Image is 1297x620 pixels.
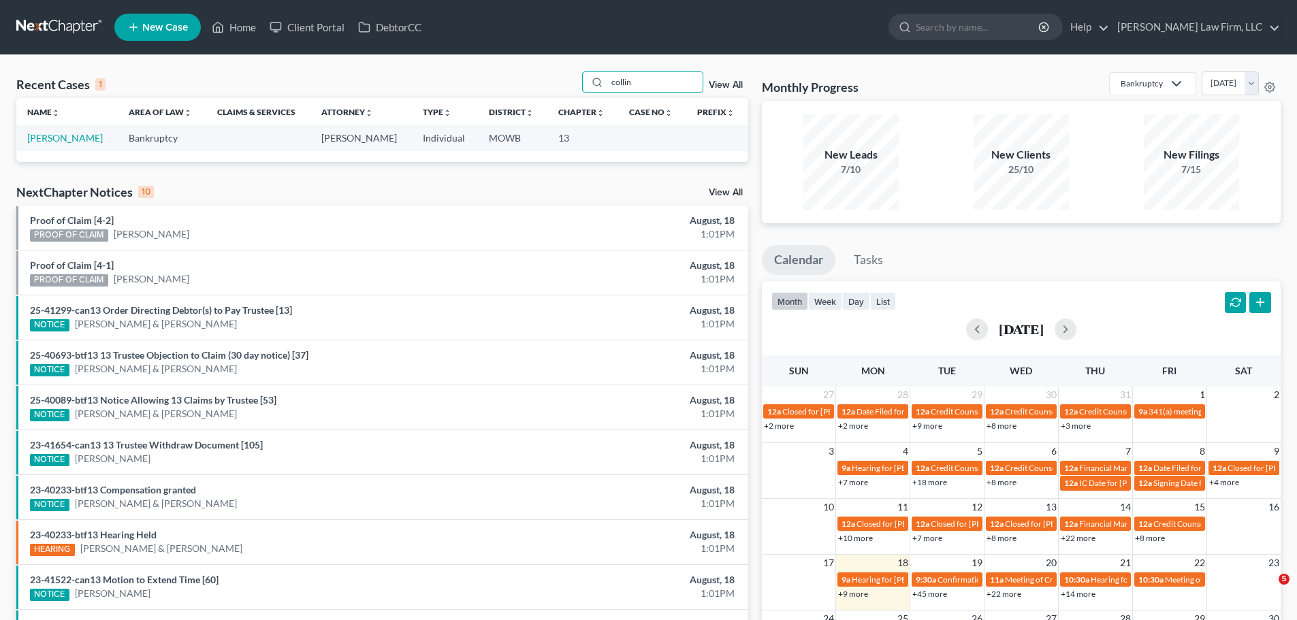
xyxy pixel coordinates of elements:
[1119,387,1132,403] span: 31
[931,463,1072,473] span: Credit Counseling for [PERSON_NAME]
[30,409,69,421] div: NOTICE
[1044,555,1058,571] span: 20
[30,259,114,271] a: Proof of Claim [4-1]
[1005,519,1189,529] span: Closed for [PERSON_NAME][GEOGRAPHIC_DATA]
[1064,478,1078,488] span: 12a
[1153,463,1267,473] span: Date Filed for [PERSON_NAME]
[856,519,959,529] span: Closed for [PERSON_NAME]
[1138,574,1164,585] span: 10:30a
[30,229,108,242] div: PROOF OF CLAIM
[30,439,263,451] a: 23-41654-can13 13 Trustee Withdraw Document [105]
[30,214,114,226] a: Proof of Claim [4-2]
[509,587,735,600] div: 1:01PM
[321,107,373,117] a: Attorneyunfold_more
[30,349,308,361] a: 25-40693-btf13 13 Trustee Objection to Claim (30 day notice) [37]
[970,387,984,403] span: 29
[1198,387,1206,403] span: 1
[547,125,618,150] td: 13
[976,443,984,459] span: 5
[990,519,1004,529] span: 12a
[987,533,1016,543] a: +8 more
[412,125,479,150] td: Individual
[509,528,735,542] div: August, 18
[489,107,534,117] a: Districtunfold_more
[762,79,859,95] h3: Monthly Progress
[1135,533,1165,543] a: +8 more
[1193,499,1206,515] span: 15
[509,317,735,331] div: 1:01PM
[509,348,735,362] div: August, 18
[118,125,206,150] td: Bankruptcy
[138,186,154,198] div: 10
[478,125,547,150] td: MOWB
[16,76,106,93] div: Recent Cases
[782,406,957,417] span: Closed for [PERSON_NAME] & [PERSON_NAME]
[509,497,735,510] div: 1:01PM
[1079,478,1183,488] span: IC Date for [PERSON_NAME]
[75,407,237,421] a: [PERSON_NAME] & [PERSON_NAME]
[970,555,984,571] span: 19
[75,587,150,600] a: [PERSON_NAME]
[30,499,69,511] div: NOTICE
[1138,463,1152,473] span: 12a
[509,542,735,555] div: 1:01PM
[30,454,69,466] div: NOTICE
[509,259,735,272] div: August, 18
[509,393,735,407] div: August, 18
[30,319,69,331] div: NOTICE
[1272,387,1281,403] span: 2
[351,15,428,39] a: DebtorCC
[852,463,958,473] span: Hearing for [PERSON_NAME]
[1064,519,1078,529] span: 12a
[822,499,835,515] span: 10
[827,443,835,459] span: 3
[114,272,189,286] a: [PERSON_NAME]
[822,555,835,571] span: 17
[184,109,192,117] i: unfold_more
[509,227,735,241] div: 1:01PM
[27,132,103,144] a: [PERSON_NAME]
[30,484,196,495] a: 23-40233-btf13 Compensation granted
[808,292,842,310] button: week
[75,317,237,331] a: [PERSON_NAME] & [PERSON_NAME]
[1149,406,1280,417] span: 341(a) meeting for [PERSON_NAME]
[30,274,108,287] div: PROOF OF CLAIM
[974,163,1069,176] div: 25/10
[990,574,1004,585] span: 11a
[75,452,150,466] a: [PERSON_NAME]
[1119,499,1132,515] span: 14
[1110,15,1280,39] a: [PERSON_NAME] Law Firm, LLC
[842,245,895,275] a: Tasks
[838,421,868,431] a: +2 more
[365,109,373,117] i: unfold_more
[1272,443,1281,459] span: 9
[861,365,885,376] span: Mon
[1235,365,1252,376] span: Sat
[931,519,1033,529] span: Closed for [PERSON_NAME]
[1138,519,1152,529] span: 12a
[509,272,735,286] div: 1:01PM
[999,322,1044,336] h2: [DATE]
[443,109,451,117] i: unfold_more
[80,542,242,555] a: [PERSON_NAME] & [PERSON_NAME]
[30,529,157,540] a: 23-40233-btf13 Hearing Held
[709,80,743,90] a: View All
[974,147,1069,163] div: New Clients
[1279,574,1290,585] span: 5
[1162,365,1176,376] span: Fri
[1079,463,1238,473] span: Financial Management for [PERSON_NAME]
[916,519,929,529] span: 12a
[1064,574,1089,585] span: 10:30a
[509,304,735,317] div: August, 18
[263,15,351,39] a: Client Portal
[1138,478,1152,488] span: 12a
[842,574,850,585] span: 9a
[987,477,1016,487] a: +8 more
[767,406,781,417] span: 12a
[697,107,735,117] a: Prefixunfold_more
[938,365,956,376] span: Tue
[838,477,868,487] a: +7 more
[509,407,735,421] div: 1:01PM
[709,188,743,197] a: View All
[842,292,870,310] button: day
